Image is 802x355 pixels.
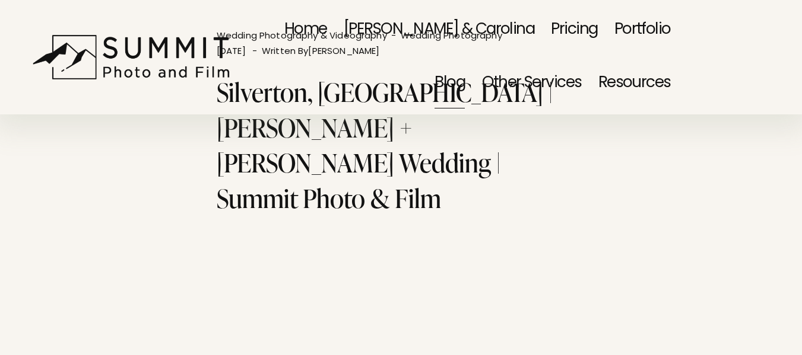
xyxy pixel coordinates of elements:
[598,59,671,108] span: Resources
[482,57,582,110] a: folder dropdown
[344,4,534,57] a: [PERSON_NAME] & Carolina
[435,57,465,110] a: Blog
[217,74,585,215] h1: Silverton, [GEOGRAPHIC_DATA] | [PERSON_NAME] + [PERSON_NAME] Wedding | Summit Photo & Film
[482,59,582,108] span: Other Services
[32,34,237,80] img: Summit Photo and Film
[614,4,671,57] a: Portfolio
[598,57,671,110] a: folder dropdown
[284,4,327,57] a: Home
[551,4,597,57] a: Pricing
